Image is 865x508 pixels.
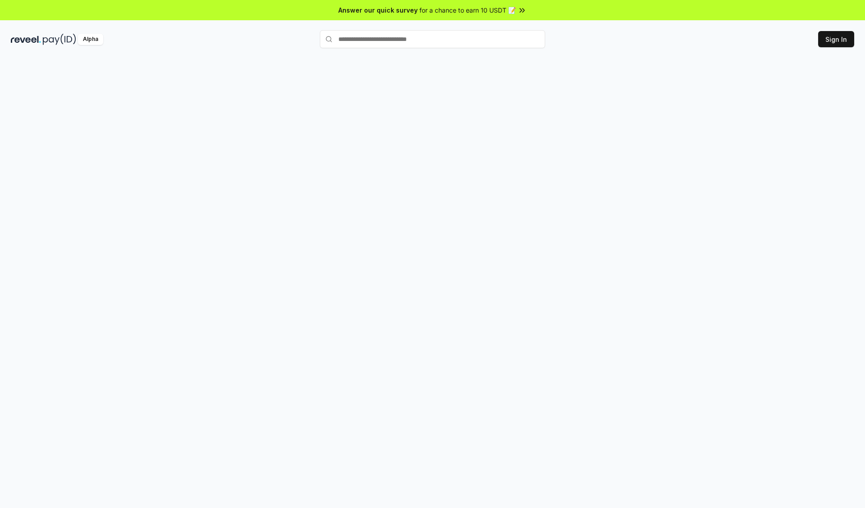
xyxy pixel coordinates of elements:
button: Sign In [818,31,854,47]
div: Alpha [78,34,103,45]
span: Answer our quick survey [338,5,418,15]
span: for a chance to earn 10 USDT 📝 [419,5,516,15]
img: reveel_dark [11,34,41,45]
img: pay_id [43,34,76,45]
